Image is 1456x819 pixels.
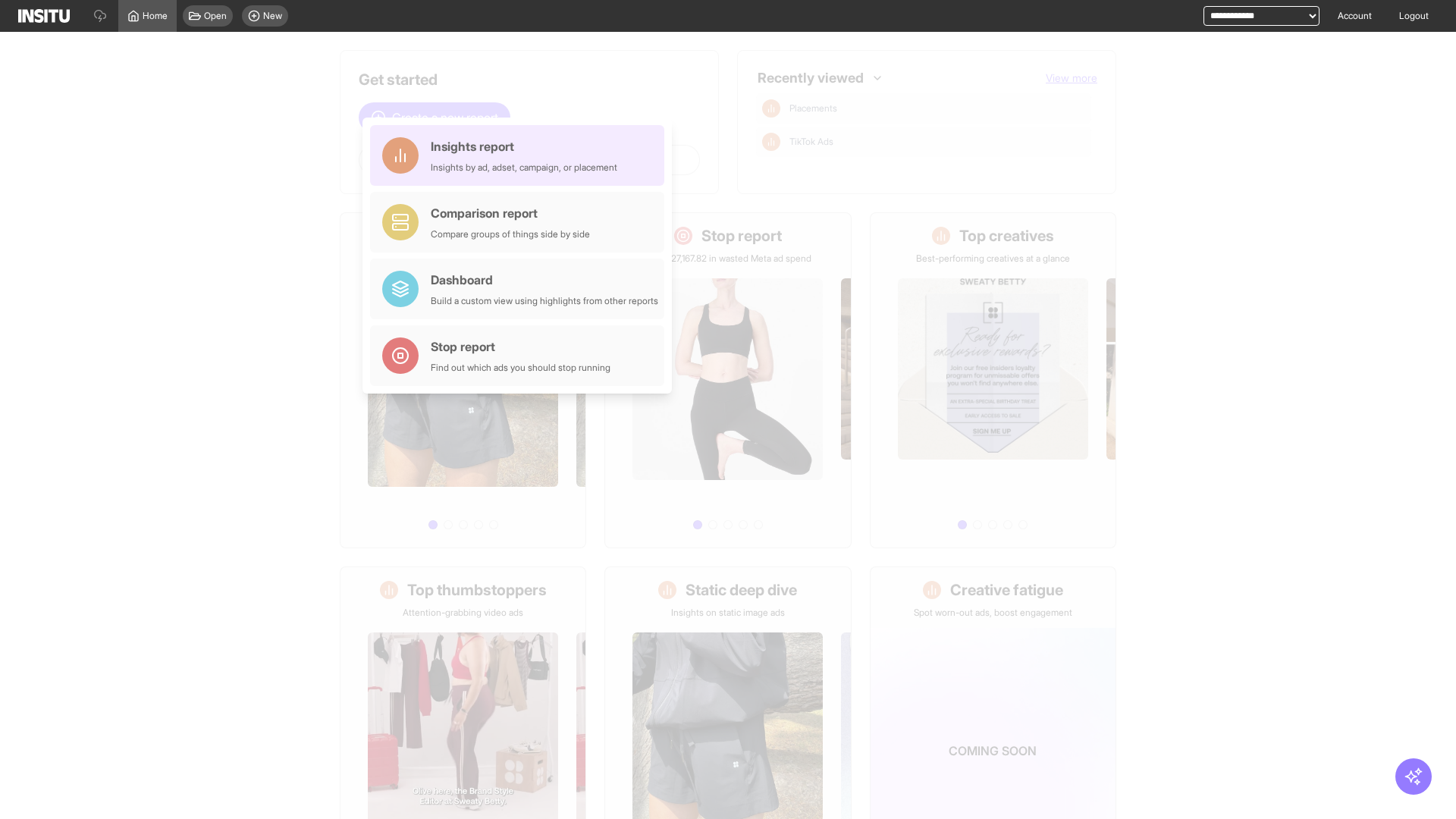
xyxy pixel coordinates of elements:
[431,337,610,356] div: Stop report
[263,10,282,22] span: New
[431,137,617,155] div: Insights report
[204,10,227,22] span: Open
[431,271,658,289] div: Dashboard
[431,204,590,222] div: Comparison report
[431,295,658,307] div: Build a custom view using highlights from other reports
[18,9,70,23] img: Logo
[431,162,617,174] div: Insights by ad, adset, campaign, or placement
[143,10,168,22] span: Home
[431,362,610,374] div: Find out which ads you should stop running
[431,228,590,240] div: Compare groups of things side by side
